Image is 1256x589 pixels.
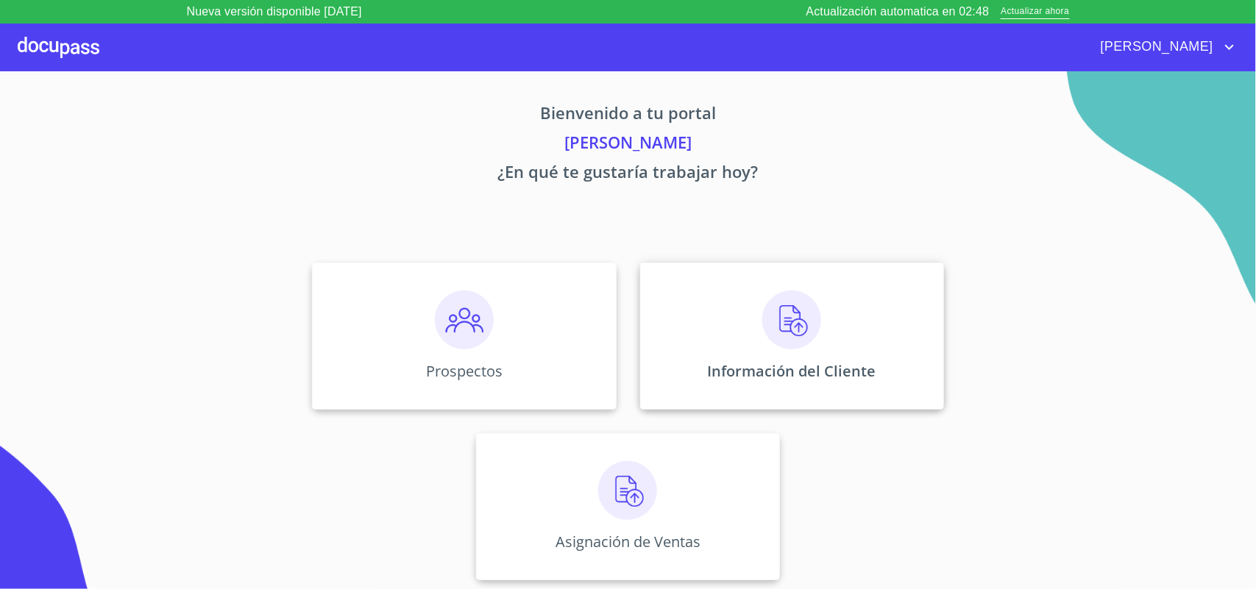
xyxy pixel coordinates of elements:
[426,361,503,381] p: Prospectos
[175,130,1082,160] p: [PERSON_NAME]
[435,290,494,349] img: prospectos.png
[556,532,700,551] p: Asignación de Ventas
[187,3,362,21] p: Nueva versión disponible [DATE]
[806,3,990,21] p: Actualización automatica en 02:48
[1090,35,1238,59] button: account of current user
[1090,35,1221,59] span: [PERSON_NAME]
[708,361,876,381] p: Información del Cliente
[762,290,821,349] img: carga.png
[175,160,1082,189] p: ¿En qué te gustaría trabajar hoy?
[598,461,657,520] img: carga.png
[175,101,1082,130] p: Bienvenido a tu portal
[1001,4,1069,20] span: Actualizar ahora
